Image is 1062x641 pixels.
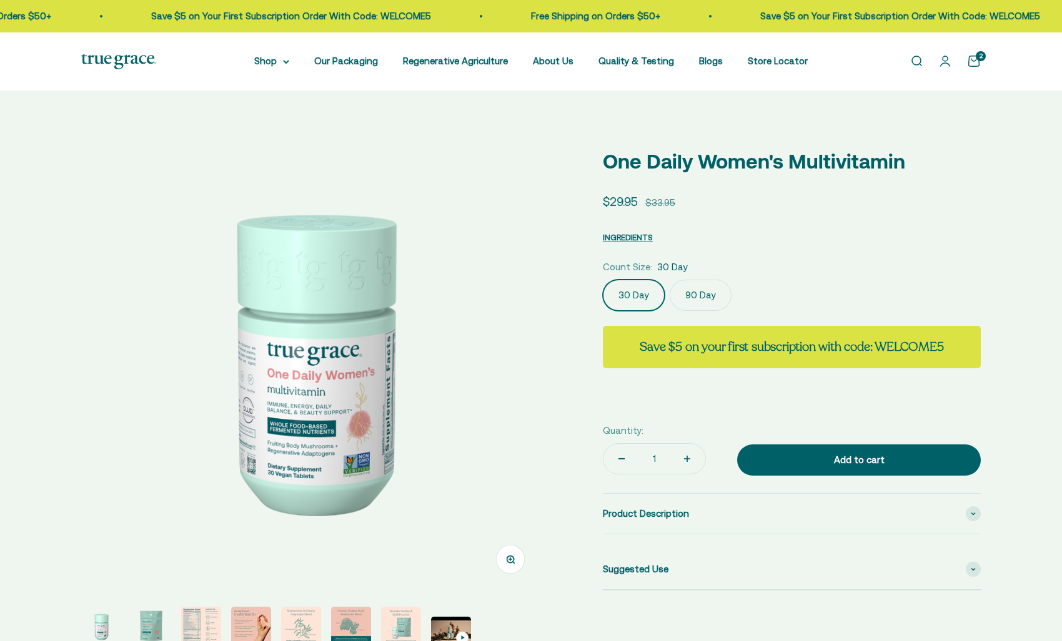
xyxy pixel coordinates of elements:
[657,260,688,275] span: 30 Day
[669,444,705,474] button: Increase quantity
[314,56,378,66] a: Our Packaging
[699,56,723,66] a: Blogs
[147,9,427,24] p: Save $5 on Your First Subscription Order With Code: WELCOME5
[762,453,956,467] div: Add to cart
[645,195,675,210] compare-at-price: $33.95
[756,9,1036,24] p: Save $5 on Your First Subscription Order With Code: WELCOME5
[640,338,943,355] strong: Save $5 on your first subscription with code: WELCOME5
[603,233,653,242] span: INGREDIENTS
[603,260,652,275] legend: Count Size:
[748,56,808,66] a: Store Locator
[598,56,674,66] a: Quality & Testing
[603,494,981,534] summary: Product Description
[603,230,653,245] button: INGREDIENTS
[603,562,668,577] span: Suggested Use
[737,444,981,476] button: Add to cart
[603,444,640,474] button: Decrease quantity
[603,423,643,438] label: Quantity:
[403,56,508,66] a: Regenerative Agriculture
[603,192,638,211] sale-price: $29.95
[533,56,573,66] a: About Us
[603,549,981,589] summary: Suggested Use
[603,506,689,521] span: Product Description
[254,54,289,69] summary: Shop
[81,130,543,592] img: We select ingredients that play a concrete role in true health, and we include them at effective ...
[527,11,656,21] a: Free Shipping on Orders $50+
[603,145,981,177] p: One Daily Women's Multivitamin
[976,51,986,61] cart-count: 2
